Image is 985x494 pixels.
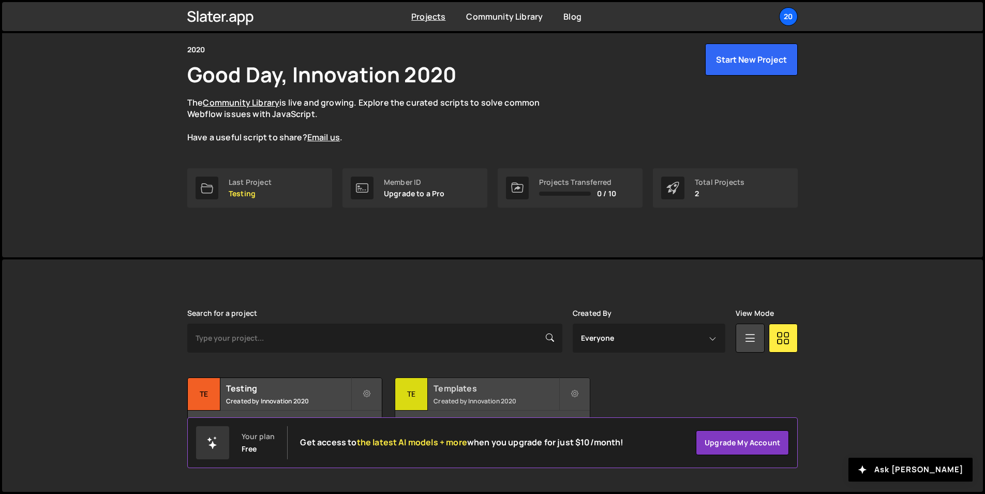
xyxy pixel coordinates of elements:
[229,190,272,198] p: Testing
[187,309,257,317] label: Search for a project
[434,397,558,405] small: Created by Innovation 2020
[395,378,428,411] div: Te
[357,437,467,448] span: the latest AI models + more
[563,11,581,22] a: Blog
[187,168,332,208] a: Last Project Testing
[226,397,351,405] small: Created by Innovation 2020
[187,60,456,89] h1: Good Day, Innovation 2020
[300,438,623,447] h2: Get access to when you upgrade for just $10/month!
[187,43,205,56] div: 2020
[411,11,445,22] a: Projects
[705,43,798,76] button: Start New Project
[597,190,616,198] span: 0 / 10
[384,178,445,186] div: Member ID
[539,178,616,186] div: Projects Transferred
[395,411,589,442] div: 23 pages, last updated by Innovation 2020 over [DATE]
[395,377,590,442] a: Te Templates Created by Innovation 2020 23 pages, last updated by Innovation 2020 over [DATE]
[466,11,543,22] a: Community Library
[226,383,351,394] h2: Testing
[229,178,272,186] div: Last Project
[696,430,789,455] a: Upgrade my account
[187,324,562,353] input: Type your project...
[695,178,744,186] div: Total Projects
[187,97,560,143] p: The is live and growing. Explore the curated scripts to solve common Webflow issues with JavaScri...
[573,309,612,317] label: Created By
[203,97,279,108] a: Community Library
[384,190,445,198] p: Upgrade to a Pro
[695,190,744,198] p: 2
[187,377,382,442] a: Te Testing Created by Innovation 2020 2 pages, last updated by Innovation 2020 [DATE]
[434,383,558,394] h2: Templates
[307,132,340,143] a: Email us
[736,309,774,317] label: View Mode
[188,378,220,411] div: Te
[188,411,382,442] div: 2 pages, last updated by Innovation 2020 [DATE]
[242,432,275,441] div: Your plan
[779,7,798,26] a: 20
[242,445,257,453] div: Free
[848,458,973,482] button: Ask [PERSON_NAME]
